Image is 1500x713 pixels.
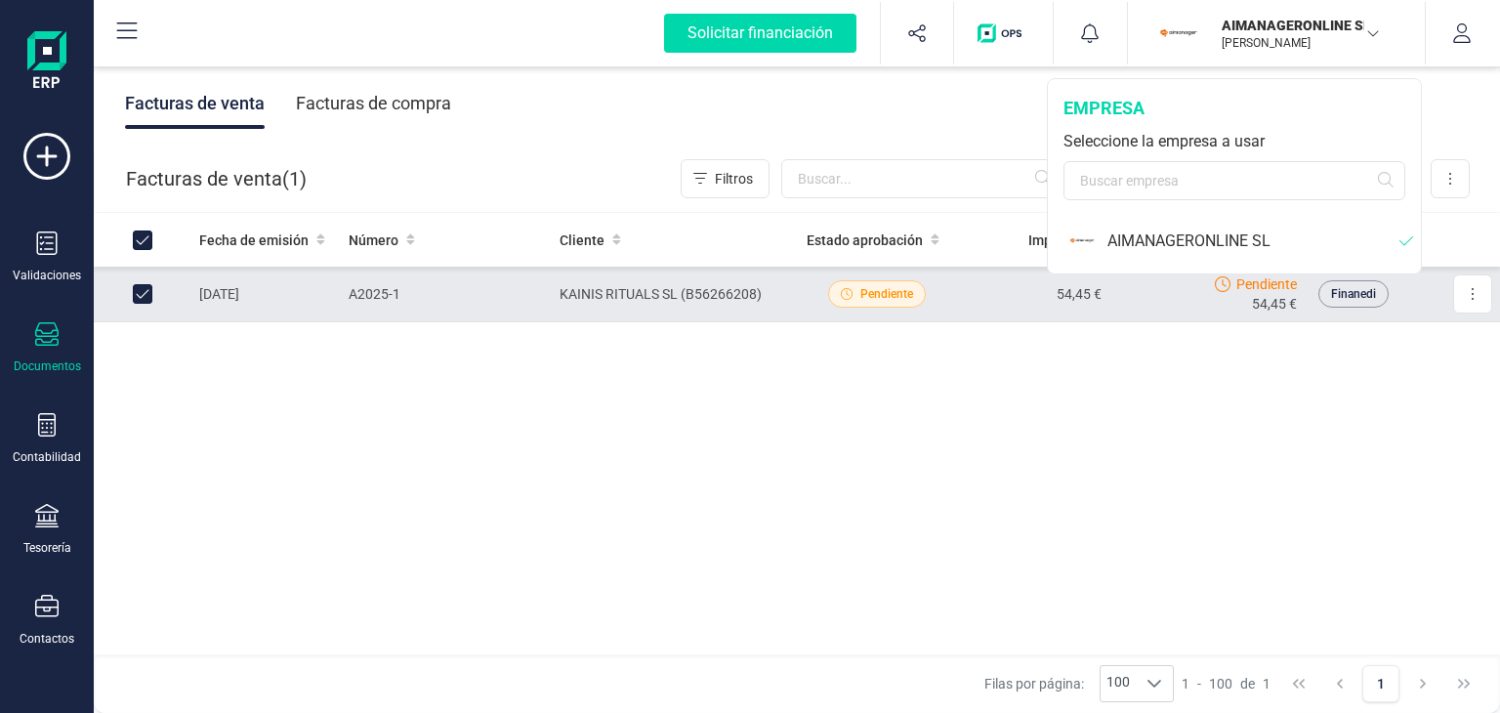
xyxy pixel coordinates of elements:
span: 1 [1182,674,1189,693]
div: - [1182,674,1271,693]
div: empresa [1063,95,1405,122]
button: Logo de OPS [966,2,1041,64]
div: All items selected [133,231,152,250]
span: de [1240,674,1255,693]
div: Contactos [20,631,74,647]
span: Número [349,231,398,250]
button: Next Page [1404,665,1441,702]
div: Contabilidad [13,449,81,465]
button: Page 1 [1362,665,1399,702]
span: Estado aprobación [807,231,923,250]
button: AIAIMANAGERONLINE SL[PERSON_NAME] [1151,2,1401,64]
td: [DATE] [191,267,341,322]
input: Buscar... [781,159,1062,198]
img: Logo de OPS [978,23,1029,43]
td: A2025-1 [341,267,552,322]
div: Seleccione la empresa a usar [1063,130,1405,153]
img: AI [1069,224,1098,258]
button: Filtros [681,159,770,198]
span: 1 [1263,674,1271,693]
img: Logo Finanedi [27,31,66,94]
div: Row Unselected c172c085-4028-44dd-94fa-bf99bc198f6e [133,284,152,304]
div: Validaciones [13,268,81,283]
span: 1 [289,165,300,192]
div: Filas por página: [984,665,1174,702]
span: 100 [1101,666,1136,701]
span: Cliente [560,231,604,250]
div: Facturas de compra [296,78,451,129]
td: KAINIS RITUALS SL (B56266208) [552,267,799,322]
div: Facturas de venta [125,78,265,129]
span: Finanedi [1331,285,1376,303]
span: Fecha de emisión [199,231,309,250]
button: Solicitar financiación [641,2,880,64]
p: AIMANAGERONLINE SL [1222,16,1378,35]
button: Previous Page [1321,665,1358,702]
span: Importe [1028,231,1077,250]
div: Solicitar financiación [664,14,856,53]
input: Buscar empresa [1063,161,1405,200]
span: 100 [1209,674,1232,693]
p: [PERSON_NAME] [1222,35,1378,51]
button: First Page [1280,665,1317,702]
img: AI [1159,12,1202,55]
span: Pendiente [860,285,913,303]
div: Documentos [14,358,81,374]
td: 54,45 € [955,267,1109,322]
span: Pendiente [1236,274,1297,294]
span: Filtros [715,169,753,189]
div: AIMANAGERONLINE SL [1107,230,1399,253]
div: Tesorería [23,540,71,556]
button: Last Page [1445,665,1482,702]
div: Facturas de venta ( ) [126,159,307,198]
span: 54,45 € [1252,294,1297,314]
